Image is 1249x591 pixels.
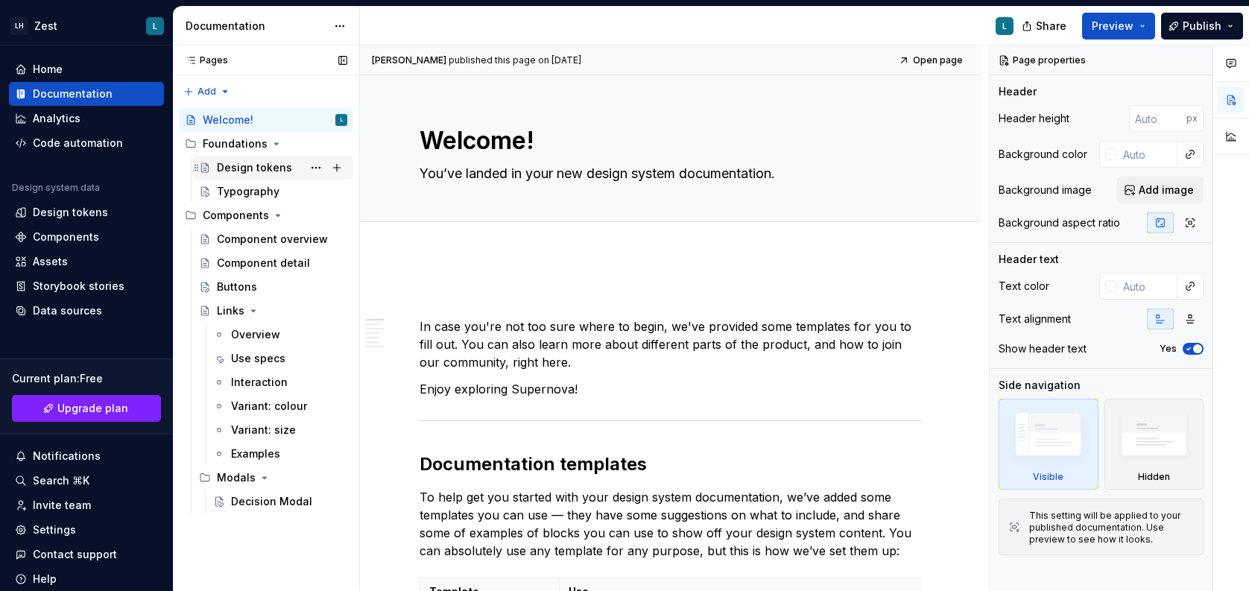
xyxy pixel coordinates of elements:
div: Components [33,230,99,244]
div: Documentation [186,19,326,34]
p: Enjoy exploring Supernova! [420,380,922,398]
div: Background image [999,183,1092,197]
div: Typography [217,184,279,199]
a: Component detail [193,251,353,275]
div: Design system data [12,182,100,194]
div: Header text [999,252,1059,267]
a: Variant: colour [207,394,353,418]
a: Settings [9,518,164,542]
div: Use specs [231,351,285,366]
span: Upgrade plan [57,401,128,416]
div: Components [179,203,353,227]
a: Buttons [193,275,353,299]
div: Component detail [217,256,310,271]
div: This setting will be applied to your published documentation. Use preview to see how it looks. [1029,510,1194,546]
span: Preview [1092,19,1133,34]
a: Documentation [9,82,164,106]
div: Design tokens [33,205,108,220]
h2: Documentation templates [420,452,922,476]
a: Analytics [9,107,164,130]
span: [PERSON_NAME] [372,54,446,66]
button: Preview [1082,13,1155,39]
div: Zest [34,19,57,34]
div: Modals [193,466,353,490]
div: Analytics [33,111,80,126]
a: Code automation [9,131,164,155]
div: Examples [231,446,280,461]
div: L [1002,20,1007,32]
a: Invite team [9,493,164,517]
div: Documentation [33,86,113,101]
button: Share [1014,13,1076,39]
input: Auto [1117,273,1177,300]
div: Show header text [999,341,1087,356]
div: Pages [179,54,228,66]
label: Yes [1160,343,1177,355]
a: Typography [193,180,353,203]
a: Design tokens [193,156,353,180]
a: Welcome!L [179,108,353,132]
div: Background aspect ratio [999,215,1120,230]
div: Links [217,303,244,318]
a: Data sources [9,299,164,323]
a: Interaction [207,370,353,394]
div: Visible [999,399,1098,490]
div: Assets [33,254,68,269]
div: Component overview [217,232,328,247]
div: Foundations [179,132,353,156]
a: Components [9,225,164,249]
div: Contact support [33,547,117,562]
a: Open page [894,50,970,71]
p: To help get you started with your design system documentation, we’ve added some templates you can... [420,488,922,560]
div: Text color [999,279,1049,294]
div: Design tokens [217,160,292,175]
div: Decision Modal [231,494,312,509]
div: Search ⌘K [33,473,89,488]
div: L [341,113,343,127]
div: Modals [217,470,256,485]
div: L [153,20,157,32]
span: Open page [913,54,963,66]
p: In case you're not too sure where to begin, we've provided some templates for you to fill out. Yo... [420,317,922,371]
span: Add image [1139,183,1194,197]
a: Overview [207,323,353,347]
div: LH [10,17,28,35]
a: Decision Modal [207,490,353,513]
a: Design tokens [9,200,164,224]
div: Foundations [203,136,268,151]
span: Share [1036,19,1066,34]
a: Assets [9,250,164,274]
div: Page tree [179,108,353,513]
button: LHZestL [3,10,170,42]
div: Visible [1033,471,1063,483]
div: Help [33,572,57,587]
button: Contact support [9,543,164,566]
textarea: Welcome! [417,123,919,159]
div: Header [999,84,1037,99]
div: Side navigation [999,378,1081,393]
button: Add image [1117,177,1204,203]
div: Variant: colour [231,399,307,414]
a: Home [9,57,164,81]
div: Background color [999,147,1087,162]
div: Code automation [33,136,123,151]
a: Component overview [193,227,353,251]
button: Publish [1161,13,1243,39]
div: Buttons [217,279,257,294]
textarea: You’ve landed in your new design system documentation. [417,162,919,186]
div: Notifications [33,449,101,464]
div: Invite team [33,498,91,513]
a: Links [193,299,353,323]
div: Components [203,208,269,223]
a: Variant: size [207,418,353,442]
div: Hidden [1104,399,1204,490]
div: Hidden [1138,471,1170,483]
button: Search ⌘K [9,469,164,493]
input: Auto [1129,105,1186,132]
div: Variant: size [231,423,296,437]
div: Home [33,62,63,77]
div: Settings [33,522,76,537]
button: Upgrade plan [12,395,161,422]
div: Data sources [33,303,102,318]
input: Auto [1117,141,1177,168]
